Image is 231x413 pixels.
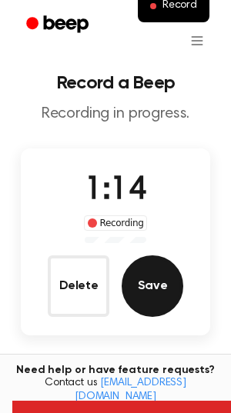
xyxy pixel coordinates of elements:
[9,377,222,404] span: Contact us
[85,175,146,207] span: 1:14
[15,10,102,40] a: Beep
[12,74,219,92] h1: Record a Beep
[84,215,148,231] div: Recording
[75,378,186,402] a: [EMAIL_ADDRESS][DOMAIN_NAME]
[48,255,109,317] button: Delete Audio Record
[179,22,216,59] button: Open menu
[122,255,183,317] button: Save Audio Record
[12,105,219,124] p: Recording in progress.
